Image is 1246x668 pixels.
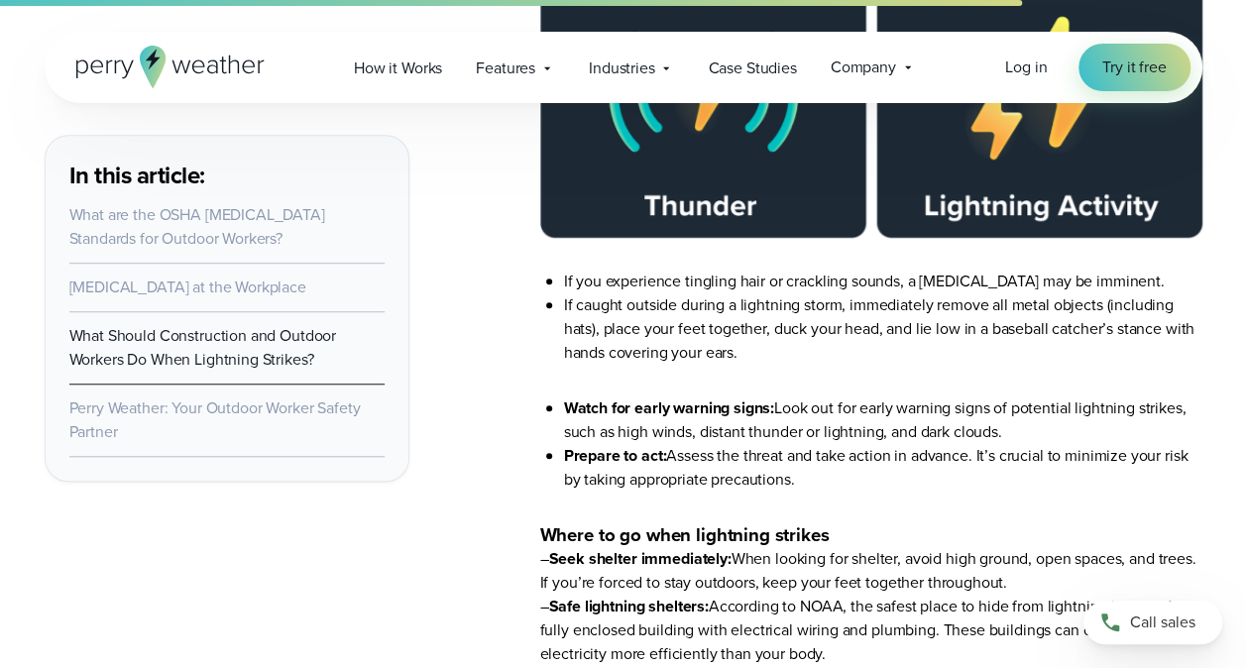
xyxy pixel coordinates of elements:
span: Try it free [1102,56,1166,79]
span: How it Works [354,56,442,80]
strong: Where to go when lightning strikes [540,521,830,548]
a: Log in [1005,56,1047,79]
span: Company [831,56,896,79]
li: If caught outside during a lightning storm, immediately remove all metal objects (including hats)... [564,293,1202,365]
strong: Prepare to act: [564,444,667,467]
span: Case Studies [708,56,796,80]
a: How it Works [337,48,459,88]
a: What Should Construction and Outdoor Workers Do When Lightning Strikes? [69,324,337,371]
strong: Safe lightning shelters: [548,595,708,617]
span: Log in [1005,56,1047,78]
strong: Seek shelter immediately: [548,547,731,570]
span: Call sales [1130,611,1195,634]
li: Look out for early warning signs of potential lightning strikes, such as high winds, distant thun... [564,396,1202,444]
a: [MEDICAL_DATA] at the Workplace [69,276,306,298]
span: Features [476,56,535,80]
a: Case Studies [691,48,813,88]
li: – According to NOAA, the safest place to hide from lightning is a sturdy, fully enclosed building... [540,595,1202,666]
a: Perry Weather: Your Outdoor Worker Safety Partner [69,396,361,443]
span: Industries [589,56,655,80]
li: If you experience tingling hair or crackling sounds, a [MEDICAL_DATA] may be imminent. [564,270,1202,293]
li: Assess the threat and take action in advance. It’s crucial to minimize your risk by taking approp... [564,444,1202,492]
h3: In this article: [69,160,385,191]
a: What are the OSHA [MEDICAL_DATA] Standards for Outdoor Workers? [69,203,325,250]
a: Call sales [1083,601,1222,644]
a: Try it free [1078,44,1189,91]
strong: Watch for early warning signs: [564,396,774,419]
